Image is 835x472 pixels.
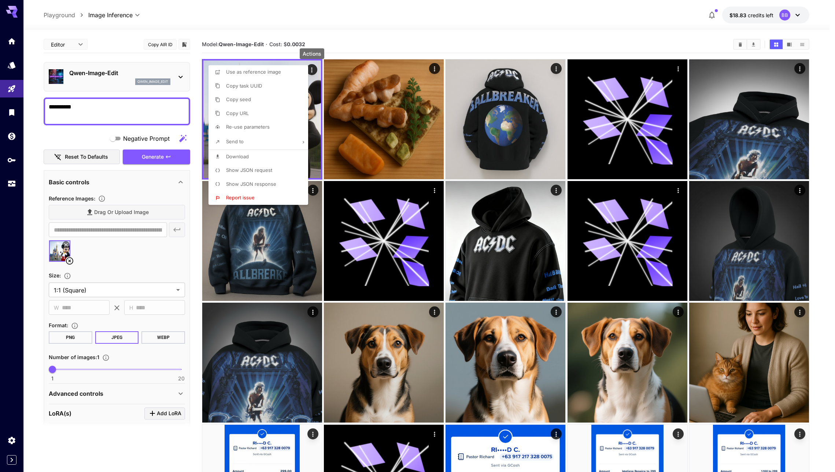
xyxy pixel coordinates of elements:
span: Show JSON response [226,181,276,187]
span: Copy URL [226,110,249,116]
span: Re-use parameters [226,124,270,130]
span: Copy seed [226,96,251,102]
span: Report issue [226,195,255,200]
span: Use as reference image [226,69,281,75]
div: Actions [300,48,324,59]
span: Copy task UUID [226,83,262,89]
span: Show JSON request [226,167,272,173]
span: Send to [226,139,244,144]
span: Download [226,154,249,159]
